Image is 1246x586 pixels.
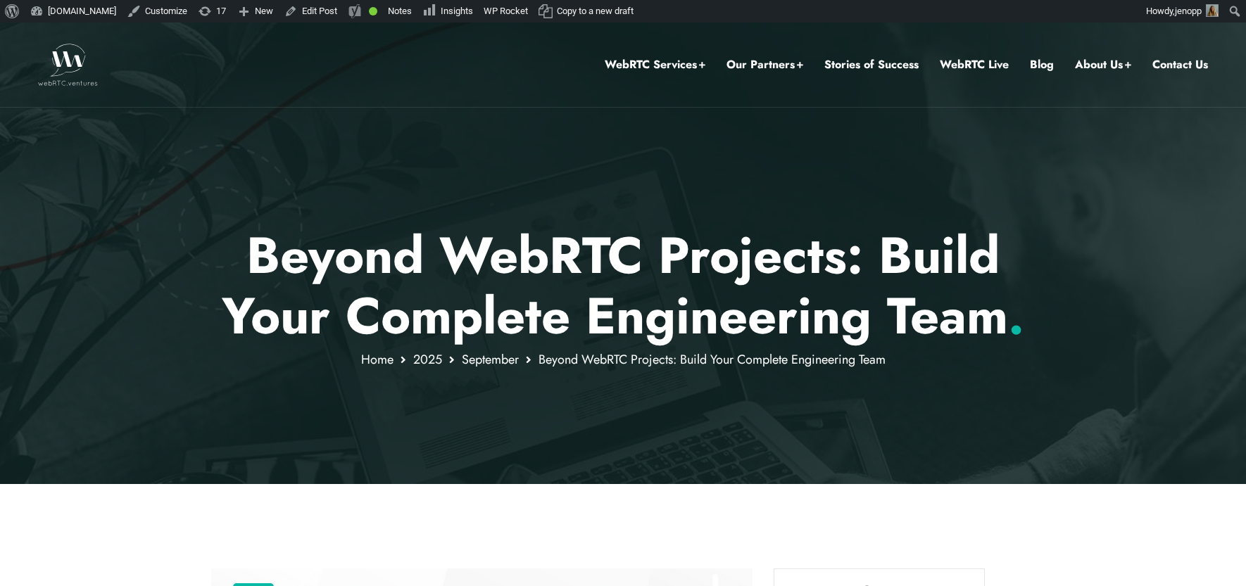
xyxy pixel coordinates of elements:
[211,225,1036,347] p: Beyond WebRTC Projects: Build Your Complete Engineering Team
[1030,56,1054,74] a: Blog
[1175,6,1202,16] span: jenopp
[1075,56,1131,74] a: About Us
[1152,56,1208,74] a: Contact Us
[413,350,442,369] a: 2025
[1008,279,1024,352] span: .
[824,56,919,74] a: Stories of Success
[369,7,377,15] div: Good
[726,56,803,74] a: Our Partners
[361,350,394,369] a: Home
[940,56,1009,74] a: WebRTC Live
[462,350,519,369] a: September
[605,56,705,74] a: WebRTC Services
[539,350,886,369] span: Beyond WebRTC Projects: Build Your Complete Engineering Team
[38,44,98,86] img: WebRTC.ventures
